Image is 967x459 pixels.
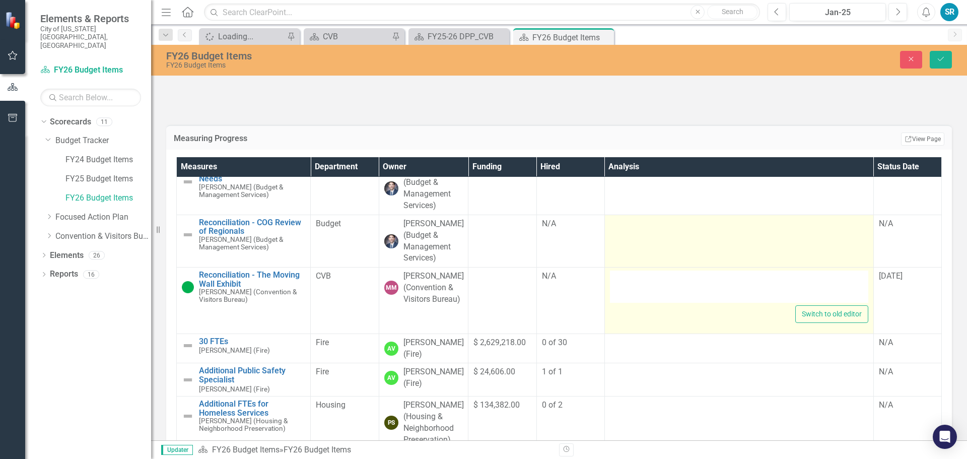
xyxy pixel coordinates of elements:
div: FY26 Budget Items [166,50,607,61]
div: [PERSON_NAME] (Convention & Visitors Bureau) [403,271,464,305]
span: Updater [161,445,193,455]
div: » [198,444,551,456]
a: Reconciliation - COG Review of Regionals [199,218,305,236]
a: Reconciliation - The Moving Wall Exhibit [199,271,305,288]
a: FY25 Budget Items [65,173,151,185]
a: FY26 Budget Items [40,64,141,76]
div: FY26 Budget Items [166,61,607,69]
a: FY24 Budget Items [65,154,151,166]
img: On Target [182,281,194,293]
span: N/A [542,271,556,281]
div: 26 [89,251,105,259]
a: Focused Action Plan [55,212,151,223]
small: [PERSON_NAME] (Budget & Management Services) [199,183,305,199]
div: N/A [879,218,936,230]
span: Fire [316,367,329,376]
div: [PERSON_NAME] (Budget & Management Services) [403,165,464,211]
div: AV [384,342,398,356]
a: FY26 Budget Items [212,445,280,454]
small: [PERSON_NAME] (Housing & Neighborhood Preservation) [199,417,305,432]
div: 16 [83,270,99,279]
a: FY26 Budget Items [65,192,151,204]
img: Not Defined [182,410,194,422]
div: Loading... [218,30,285,43]
a: Reports [50,269,78,280]
div: N/A [879,337,936,349]
span: Fire [316,338,329,347]
small: [PERSON_NAME] (Budget & Management Services) [199,236,305,251]
img: Kevin Chatellier [384,181,398,195]
span: Elements & Reports [40,13,141,25]
small: City of [US_STATE][GEOGRAPHIC_DATA], [GEOGRAPHIC_DATA] [40,25,141,49]
span: Budget [316,219,341,228]
img: Not Defined [182,374,194,386]
input: Search ClearPoint... [204,4,760,21]
span: 1 of 1 [542,367,563,376]
button: Jan-25 [789,3,886,21]
div: FY26 Budget Items [532,31,611,44]
img: Not Defined [182,340,194,352]
img: Kevin Chatellier [384,234,398,248]
button: SR [940,3,958,21]
a: Budget Tracker [55,135,151,147]
span: Search [722,8,743,16]
span: $ 24,606.00 [473,367,515,376]
h3: Measuring Progress [174,134,648,143]
a: Additional Public Safety Specialist [199,366,305,384]
small: [PERSON_NAME] (Fire) [199,385,270,393]
input: Search Below... [40,89,141,106]
a: 30 FTEs [199,337,305,346]
img: Not Defined [182,176,194,188]
a: Loading... [201,30,285,43]
a: Scorecards [50,116,91,128]
button: Search [707,5,757,19]
div: [PERSON_NAME] (Budget & Management Services) [403,218,464,264]
div: [PERSON_NAME] (Housing & Neighborhood Preservation) [403,400,464,445]
div: [PERSON_NAME] (Fire) [403,337,464,360]
div: Jan-25 [793,7,882,19]
div: N/A [879,400,936,411]
div: AV [384,371,398,385]
div: Open Intercom Messenger [933,425,957,449]
div: N/A [879,366,936,378]
a: Additional FTEs for Homeless Services [199,400,305,417]
div: FY26 Budget Items [284,445,351,454]
a: Elements [50,250,84,261]
div: PS [384,416,398,430]
div: MM [384,281,398,295]
div: CVB [323,30,389,43]
span: 0 of 2 [542,400,563,410]
span: [DATE] [879,271,903,281]
small: [PERSON_NAME] (Fire) [199,347,270,354]
a: CVB [306,30,389,43]
div: [PERSON_NAME] (Fire) [403,366,464,389]
span: 0 of 30 [542,338,567,347]
img: ClearPoint Strategy [5,11,23,29]
a: View Page [901,133,944,146]
a: Convention & Visitors Bureau Home [55,231,151,242]
button: Switch to old editor [795,305,868,323]
span: $ 2,629,218.00 [473,338,526,347]
img: Not Defined [182,229,194,241]
div: 11 [96,117,112,126]
span: N/A [542,219,556,228]
span: Housing [316,400,346,410]
span: CVB [316,271,331,281]
span: $ 134,382.00 [473,400,520,410]
small: [PERSON_NAME] (Convention & Visitors Bureau) [199,288,305,303]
